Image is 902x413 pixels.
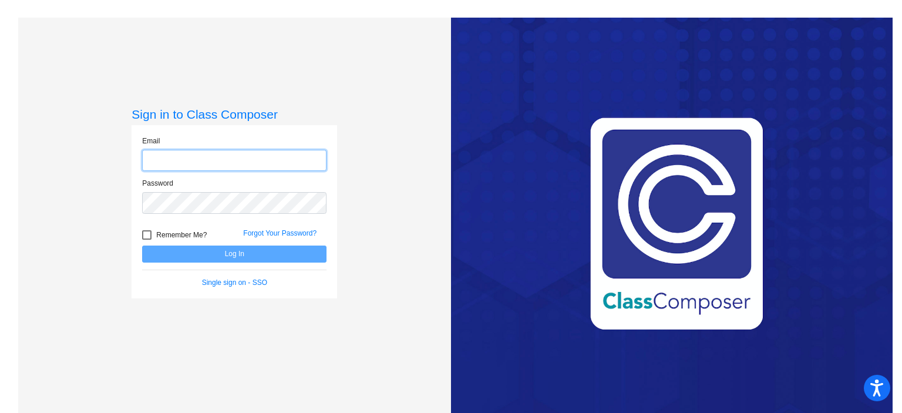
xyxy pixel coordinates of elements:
[142,178,173,189] label: Password
[142,136,160,146] label: Email
[202,278,267,287] a: Single sign on - SSO
[142,246,327,263] button: Log In
[156,228,207,242] span: Remember Me?
[243,229,317,237] a: Forgot Your Password?
[132,107,337,122] h3: Sign in to Class Composer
